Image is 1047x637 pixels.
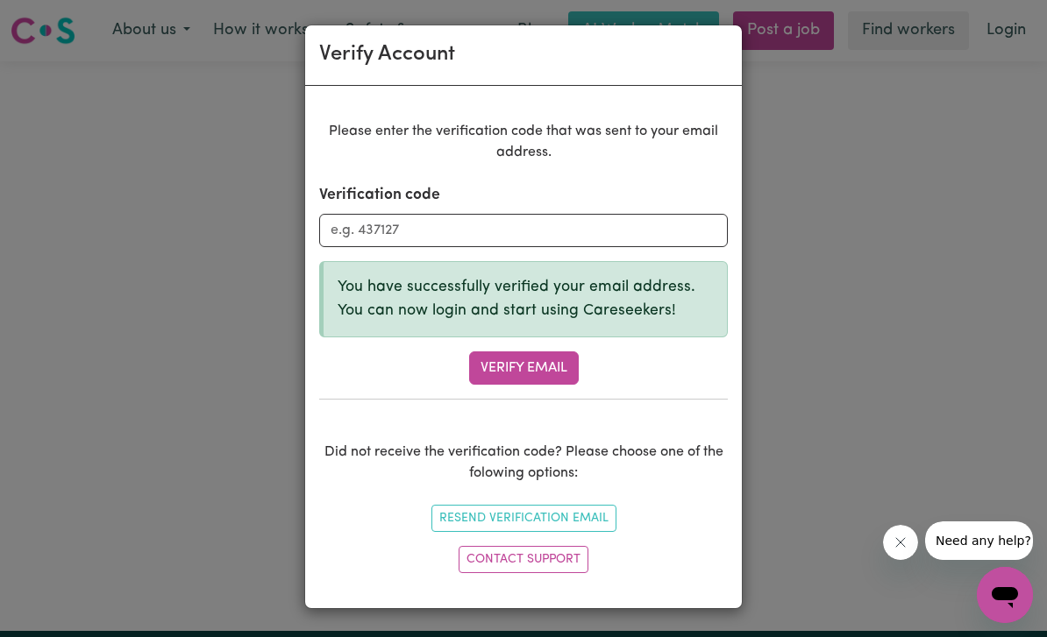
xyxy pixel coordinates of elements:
[459,546,588,573] a: Contact Support
[338,276,713,322] p: You have successfully verified your email address. You can now login and start using Careseekers!
[431,505,616,532] button: Resend Verification Email
[319,121,728,163] p: Please enter the verification code that was sent to your email address.
[319,214,728,247] input: e.g. 437127
[977,567,1033,623] iframe: Button to launch messaging window
[319,442,728,484] p: Did not receive the verification code? Please choose one of the folowing options:
[319,39,455,71] div: Verify Account
[469,351,579,385] button: Verify Email
[319,184,440,207] label: Verification code
[925,521,1033,560] iframe: Message from company
[883,525,918,560] iframe: Close message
